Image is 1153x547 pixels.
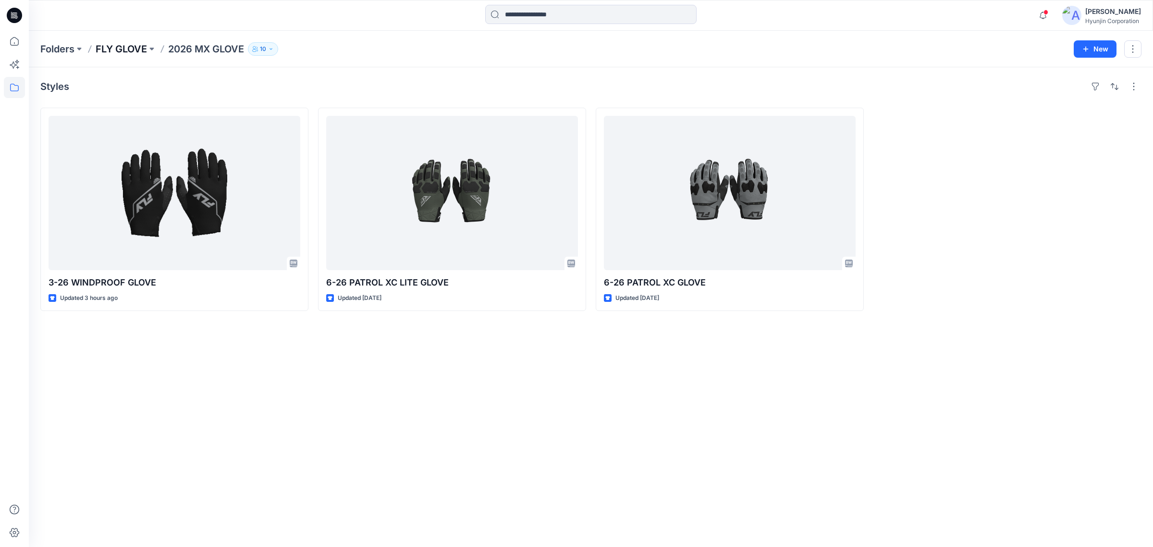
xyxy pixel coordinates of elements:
p: Updated 3 hours ago [60,293,118,303]
a: Folders [40,42,74,56]
a: 6-26 PATROL XC GLOVE [604,116,856,270]
p: 3-26 WINDPROOF GLOVE [49,276,300,289]
p: 10 [260,44,266,54]
p: Updated [DATE] [615,293,659,303]
button: 10 [248,42,278,56]
div: Hyunjin Corporation [1085,17,1141,25]
a: 3-26 WINDPROOF GLOVE [49,116,300,270]
button: New [1074,40,1116,58]
a: FLY GLOVE [96,42,147,56]
img: avatar [1062,6,1081,25]
p: 2026 MX GLOVE [168,42,244,56]
p: Updated [DATE] [338,293,381,303]
p: 6-26 PATROL XC GLOVE [604,276,856,289]
h4: Styles [40,81,69,92]
div: [PERSON_NAME] [1085,6,1141,17]
p: 6-26 PATROL XC LITE GLOVE [326,276,578,289]
a: 6-26 PATROL XC LITE GLOVE [326,116,578,270]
